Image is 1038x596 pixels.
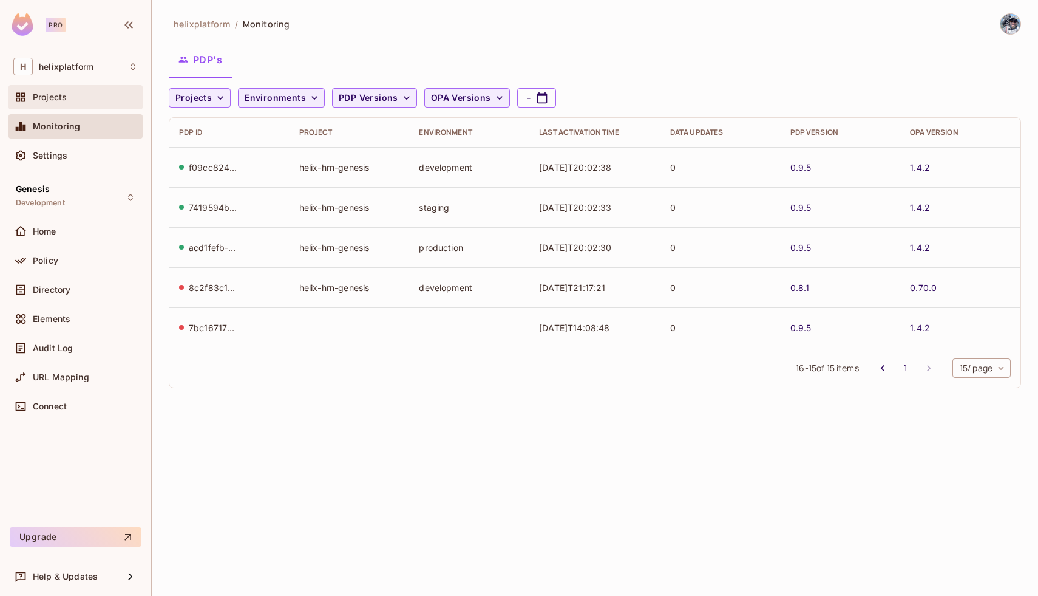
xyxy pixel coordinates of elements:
[952,358,1011,378] div: 15 / page
[189,242,237,253] div: acd1fefb-2782-4fd4-a2fc-e95565f6efd3
[660,227,781,267] td: 0
[332,88,417,108] button: PDP Versions
[33,151,67,160] span: Settings
[790,322,812,334] a: 0.9.5
[670,128,771,137] div: Data Updates
[33,572,98,581] span: Help & Updates
[529,267,660,307] td: [DATE]T21:17:21
[290,267,410,307] td: helix-hrn-genesis
[299,128,400,137] div: Project
[189,162,237,173] div: f09cc824-017d-42b6-86ef-528c5c968e5d
[790,282,810,293] a: 0.8.1
[189,202,237,213] div: 7419594b-8f8a-4586-8053-e246f37cd97f
[529,307,660,348] td: [DATE]T14:08:48
[33,227,56,236] span: Home
[796,361,858,375] span: 16 - 15 of 15 items
[529,147,660,187] td: [DATE]T20:02:38
[33,256,58,265] span: Policy
[871,358,940,378] nav: pagination navigation
[910,242,930,253] a: 1.4.2
[529,227,660,267] td: [DATE]T20:02:30
[790,162,812,173] a: 0.9.5
[169,88,231,108] button: Projects
[179,128,280,137] div: PDP ID
[290,147,410,187] td: helix-hrn-genesis
[790,128,891,137] div: PDP Version
[790,202,812,213] a: 0.9.5
[873,358,892,378] button: Go to previous page
[339,91,398,106] span: PDP Versions
[910,128,1011,137] div: OPA Version
[235,18,238,30] li: /
[910,162,930,173] a: 1.4.2
[1000,14,1020,34] img: michael.amato@helix.com
[33,122,81,131] span: Monitoring
[290,227,410,267] td: helix-hrn-genesis
[33,314,70,324] span: Elements
[13,58,33,75] span: H
[10,527,141,547] button: Upgrade
[33,92,67,102] span: Projects
[39,62,93,72] span: Workspace: helixplatform
[33,402,67,411] span: Connect
[175,91,212,106] span: Projects
[33,285,70,295] span: Directory
[245,91,306,106] span: Environments
[910,202,930,213] a: 1.4.2
[243,18,290,30] span: Monitoring
[660,187,781,227] td: 0
[409,227,529,267] td: production
[660,267,781,307] td: 0
[169,44,232,75] button: PDP's
[174,18,230,30] span: the active workspace
[189,322,237,334] div: 7bc16717-79d5-47bc-99b2-d53876a5b671
[238,88,325,108] button: Environments
[424,88,510,108] button: OPA Versions
[16,198,65,208] span: Development
[539,128,651,137] div: Last Activation Time
[409,267,529,307] td: development
[910,282,937,293] a: 0.70.0
[910,322,930,334] a: 1.4.2
[12,13,33,36] img: SReyMgAAAABJRU5ErkJggg==
[16,184,50,194] span: Genesis
[290,187,410,227] td: helix-hrn-genesis
[189,282,237,293] div: 8c2f83c1-ff91-4c0e-b175-f3411a208d40
[409,147,529,187] td: development
[660,307,781,348] td: 0
[790,242,812,253] a: 0.9.5
[431,91,491,106] span: OPA Versions
[46,18,66,32] div: Pro
[419,128,520,137] div: Environment
[517,88,556,108] button: -
[529,187,660,227] td: [DATE]T20:02:33
[660,147,781,187] td: 0
[896,358,915,378] button: Go to page 1
[409,187,529,227] td: staging
[33,343,73,353] span: Audit Log
[33,372,89,382] span: URL Mapping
